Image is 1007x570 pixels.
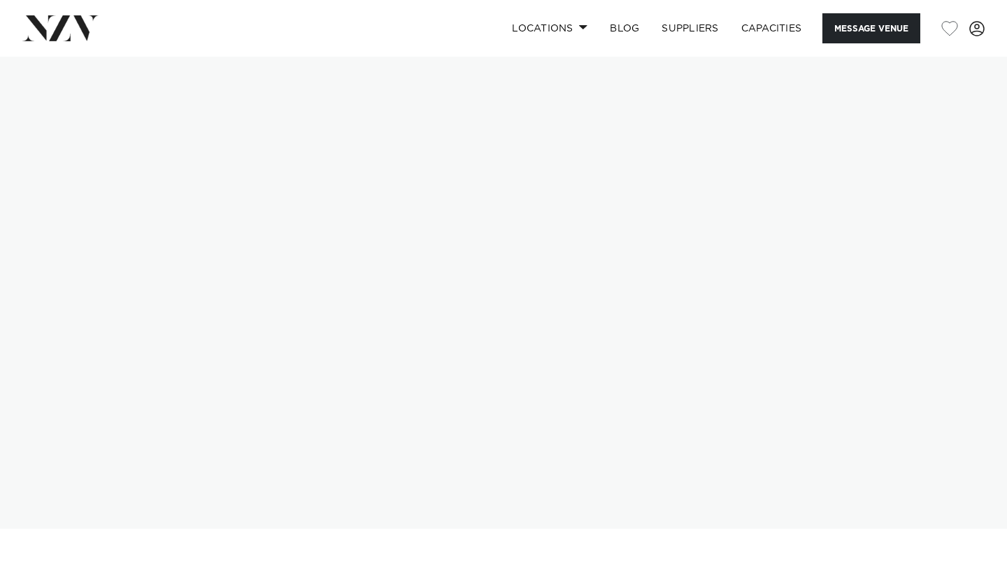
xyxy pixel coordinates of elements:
[22,15,99,41] img: nzv-logo.png
[822,13,920,43] button: Message Venue
[650,13,729,43] a: SUPPLIERS
[730,13,813,43] a: Capacities
[599,13,650,43] a: BLOG
[501,13,599,43] a: Locations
